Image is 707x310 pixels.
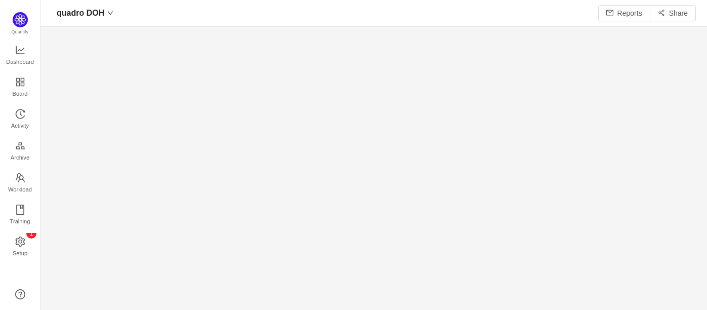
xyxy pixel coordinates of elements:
i: icon: book [15,205,25,215]
i: icon: line-chart [15,45,25,55]
i: icon: setting [15,237,25,247]
a: Training [15,205,25,225]
span: Dashboard [6,52,34,72]
span: Quantify [12,29,29,34]
a: Activity [15,109,25,130]
span: Archive [11,147,29,168]
span: Setup [13,243,27,263]
p: 1 [29,228,33,239]
a: icon: settingSetup [15,237,25,257]
a: icon: question-circle [15,289,25,299]
i: icon: team [15,173,25,183]
span: Training [10,211,30,231]
a: Board [15,77,25,98]
span: Activity [11,115,29,136]
button: icon: share-altShare [650,5,696,21]
img: Quantify [13,12,28,27]
span: Board [13,84,28,104]
i: icon: appstore [15,77,25,87]
i: icon: history [15,109,25,119]
span: Workload [8,179,32,200]
sup: 1 [26,228,36,239]
button: icon: mailReports [598,5,650,21]
a: Workload [15,173,25,193]
span: quadro DOH [57,5,104,21]
i: icon: down [107,10,113,16]
i: icon: gold [15,141,25,151]
a: Archive [15,141,25,162]
a: Dashboard [15,46,25,66]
